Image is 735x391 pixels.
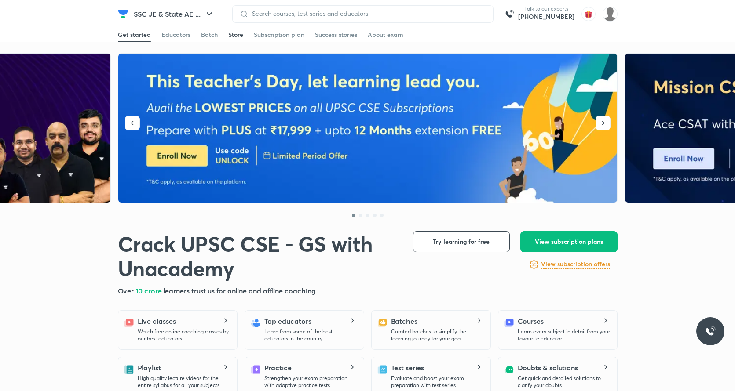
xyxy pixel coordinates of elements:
div: Get started [118,30,151,39]
div: About exam [368,30,403,39]
a: Batch [201,28,218,42]
div: Store [228,30,243,39]
h5: Playlist [138,362,161,373]
button: Try learning for free [413,231,510,252]
h1: Crack UPSC CSE - GS with Unacademy [118,231,399,280]
h5: Batches [391,316,417,326]
p: Get quick and detailed solutions to clarify your doubts. [518,375,610,389]
a: Subscription plan [254,28,304,42]
span: 10 crore [135,286,163,295]
h5: Test series [391,362,424,373]
a: Get started [118,28,151,42]
a: Success stories [315,28,357,42]
p: Evaluate and boost your exam preparation with test series. [391,375,483,389]
img: avatar [581,7,596,21]
h5: Doubts & solutions [518,362,578,373]
div: Batch [201,30,218,39]
div: Success stories [315,30,357,39]
p: Strengthen your exam preparation with adaptive practice tests. [264,375,357,389]
span: View subscription plans [535,237,603,246]
button: View subscription plans [520,231,618,252]
span: Try learning for free [433,237,490,246]
div: Educators [161,30,190,39]
a: [PHONE_NUMBER] [518,12,574,21]
h5: Courses [518,316,544,326]
img: ttu [705,326,716,337]
a: About exam [368,28,403,42]
a: View subscription offers [541,259,610,270]
h5: Practice [264,362,292,373]
span: learners trust us for online and offline coaching [163,286,315,295]
a: Educators [161,28,190,42]
a: Store [228,28,243,42]
p: High quality lecture videos for the entire syllabus for all your subjects. [138,375,230,389]
h5: Top educators [264,316,311,326]
div: Subscription plan [254,30,304,39]
img: Abdul Ramzeen [603,7,618,22]
h6: View subscription offers [541,260,610,269]
p: Curated batches to simplify the learning journey for your goal. [391,328,483,342]
span: Over [118,286,136,295]
p: Learn every subject in detail from your favourite educator. [518,328,610,342]
p: Learn from some of the best educators in the country. [264,328,357,342]
h5: Live classes [138,316,176,326]
p: Watch free online coaching classes by our best educators. [138,328,230,342]
img: call-us [501,5,518,23]
input: Search courses, test series and educators [249,10,486,17]
button: SSC JE & State AE ... [128,5,220,23]
img: Company Logo [118,9,128,19]
p: Talk to our experts [518,5,574,12]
